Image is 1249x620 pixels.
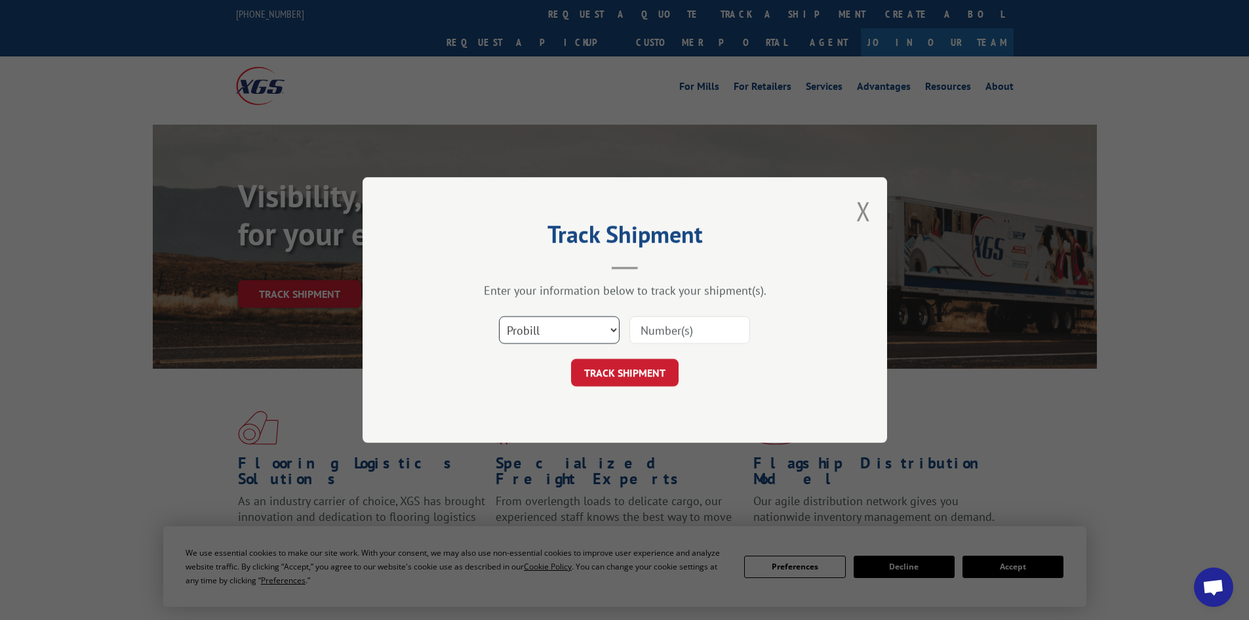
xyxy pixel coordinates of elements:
h2: Track Shipment [428,225,822,250]
input: Number(s) [629,316,750,344]
button: Close modal [856,194,871,228]
div: Enter your information below to track your shipment(s). [428,283,822,298]
div: Open chat [1194,568,1233,607]
button: TRACK SHIPMENT [571,359,679,386]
